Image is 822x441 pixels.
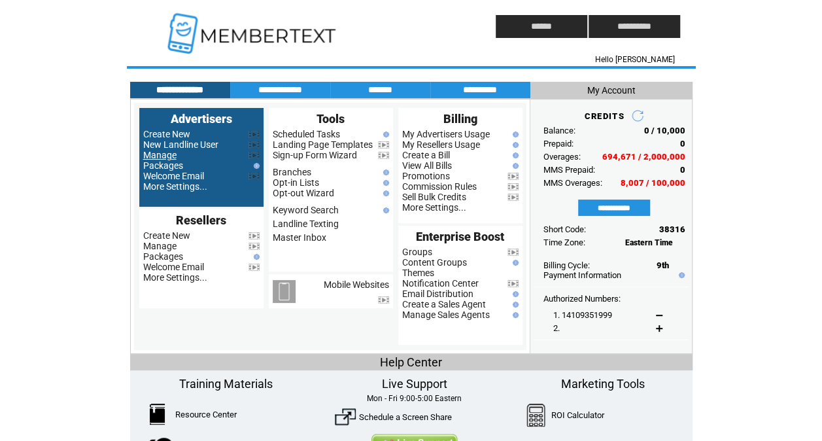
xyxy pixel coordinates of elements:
a: Manage Sales Agents [402,309,490,320]
img: video.png [378,152,389,159]
img: video.png [248,152,260,159]
span: Help Center [380,355,442,369]
a: Themes [402,268,434,278]
a: Master Inbox [273,232,326,243]
span: Overages: [543,152,581,162]
a: New Landline User [143,139,218,150]
img: help.gif [380,180,389,186]
img: help.gif [509,302,519,308]
span: Hello [PERSON_NAME] [595,55,675,64]
img: video.png [507,249,519,256]
a: Opt-out Wizard [273,188,334,198]
span: 0 [680,165,685,175]
span: Resellers [176,213,226,227]
img: help.gif [509,132,519,137]
a: More Settings... [143,181,207,192]
a: More Settings... [143,272,207,283]
a: More Settings... [402,202,466,213]
a: Groups [402,247,432,257]
a: Packages [143,251,183,262]
img: video.png [248,264,260,271]
a: Keyword Search [273,205,339,215]
span: My Account [587,85,636,96]
img: video.png [507,280,519,287]
img: mobile-websites.png [273,280,296,303]
span: 694,671 / 2,000,000 [602,152,685,162]
a: Manage [143,150,177,160]
a: Resource Center [175,410,237,419]
span: Billing [443,112,477,126]
img: help.gif [509,152,519,158]
span: Enterprise Boost [416,230,504,243]
img: video.png [248,141,260,149]
img: help.gif [509,142,519,148]
span: Live Support [381,377,447,391]
img: video.png [248,173,260,180]
a: Sell Bulk Credits [402,192,466,202]
img: video.png [248,131,260,138]
img: video.png [507,194,519,201]
span: Tools [317,112,345,126]
img: ScreenShare.png [335,406,356,427]
a: Create New [143,129,190,139]
span: 8,007 / 100,000 [621,178,685,188]
a: Create a Bill [402,150,450,160]
a: ROI Calculator [551,410,604,420]
img: help.gif [380,169,389,175]
img: help.gif [380,132,389,137]
span: 38316 [659,224,685,234]
span: CREDITS [584,111,624,121]
a: Packages [143,160,183,171]
span: Time Zone: [543,238,585,247]
span: 2. [553,323,560,333]
img: help.gif [509,291,519,297]
a: My Advertisers Usage [402,129,490,139]
img: help.gif [250,254,260,260]
a: Create a Sales Agent [402,299,486,309]
a: View All Bills [402,160,452,171]
span: Short Code: [543,224,586,234]
a: Notification Center [402,278,479,289]
a: Sign-up Form Wizard [273,150,357,160]
a: Scheduled Tasks [273,129,340,139]
span: 1. 14109351999 [553,310,612,320]
span: Authorized Numbers: [543,294,621,304]
span: Training Materials [179,377,273,391]
a: Branches [273,167,311,177]
span: Billing Cycle: [543,260,590,270]
img: video.png [507,173,519,180]
img: help.gif [509,312,519,318]
a: Manage [143,241,177,251]
img: video.png [378,141,389,149]
img: help.gif [509,260,519,266]
a: Content Groups [402,257,467,268]
img: video.png [507,183,519,190]
a: Payment Information [543,270,621,280]
span: Mon - Fri 9:00-5:00 Eastern [367,394,462,403]
span: 0 [680,139,685,149]
span: Prepaid: [543,139,574,149]
a: Commission Rules [402,181,477,192]
img: Calculator.png [526,404,546,427]
span: Eastern Time [625,238,673,247]
img: help.gif [380,207,389,213]
a: My Resellers Usage [402,139,480,150]
a: Create New [143,230,190,241]
img: help.gif [380,190,389,196]
a: Mobile Websites [324,279,389,290]
a: Landline Texting [273,219,339,229]
a: Welcome Email [143,171,204,181]
span: MMS Overages: [543,178,602,188]
img: video.png [248,243,260,250]
img: help.gif [250,163,260,169]
span: MMS Prepaid: [543,165,595,175]
img: help.gif [509,163,519,169]
img: ResourceCenter.png [150,404,165,425]
a: Promotions [402,171,450,181]
span: Balance: [543,126,575,135]
a: Schedule a Screen Share [359,412,452,422]
span: 0 / 10,000 [644,126,685,135]
span: 9th [657,260,669,270]
a: Welcome Email [143,262,204,272]
img: help.gif [676,272,685,278]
